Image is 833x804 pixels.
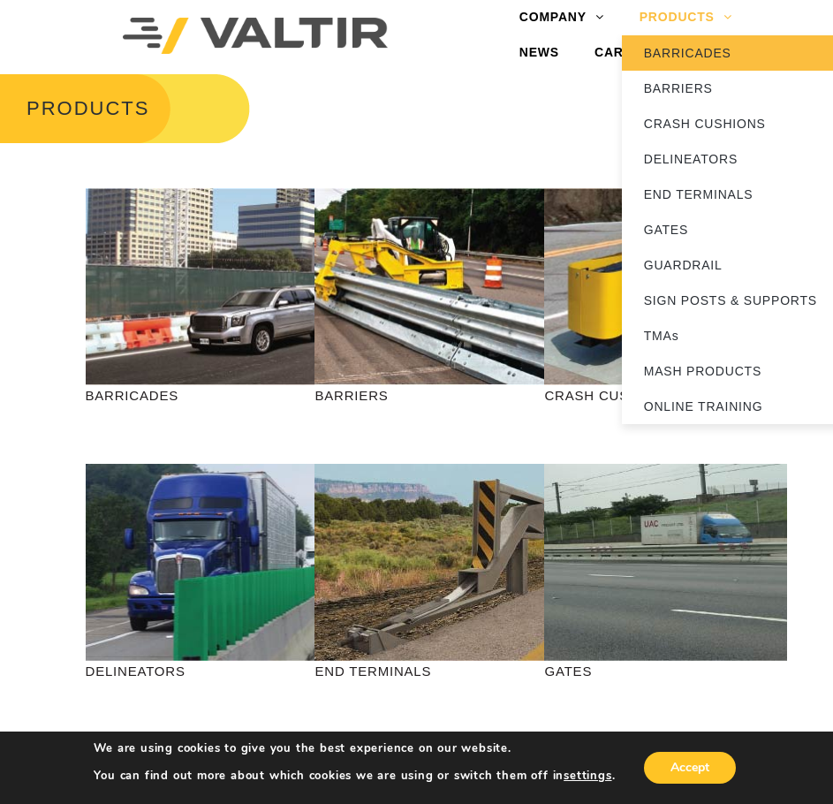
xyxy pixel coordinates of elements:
button: Accept [644,752,736,784]
p: BARRICADES [86,385,289,406]
p: GATES [544,661,747,681]
button: settings [564,768,611,784]
p: BARRIERS [314,385,518,406]
p: We are using cookies to give you the best experience on our website. [94,740,615,756]
a: NEWS [502,35,577,71]
p: CRASH CUSHIONS [544,385,747,406]
a: CAREERS [577,35,695,71]
img: Valtir [123,18,388,54]
p: END TERMINALS [314,661,518,681]
p: DELINEATORS [86,661,289,681]
p: You can find out more about which cookies we are using or switch them off in . [94,768,615,784]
